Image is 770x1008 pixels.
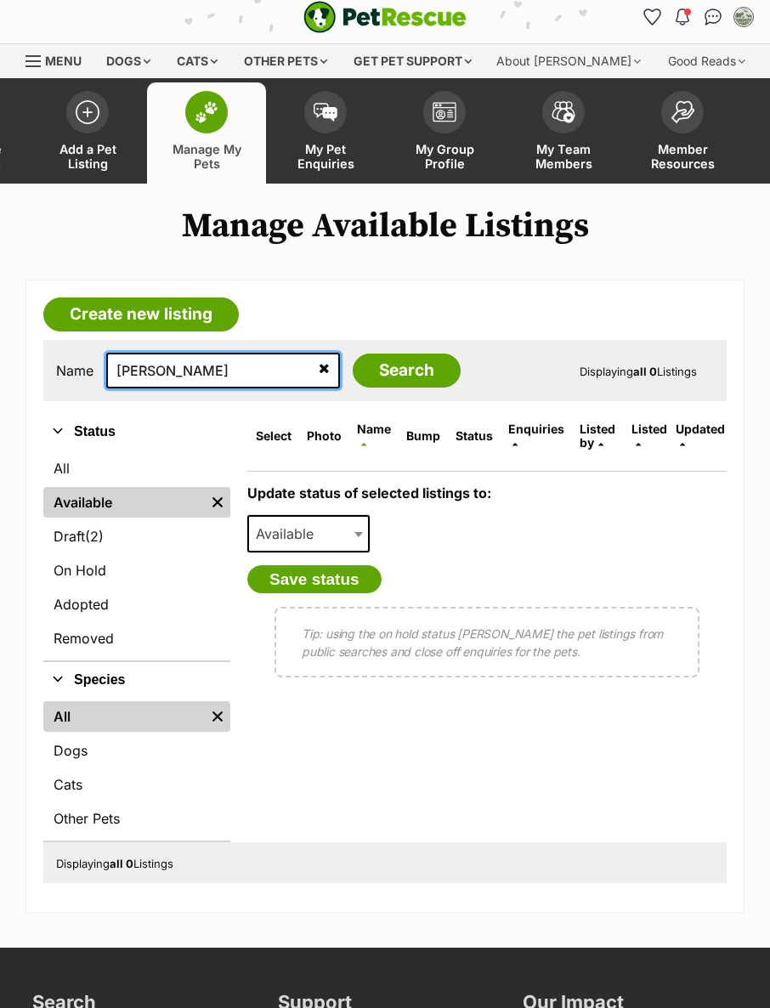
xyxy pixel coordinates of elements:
[504,82,623,184] a: My Team Members
[287,142,364,171] span: My Pet Enquiries
[623,82,742,184] a: Member Resources
[28,82,147,184] a: Add a Pet Listing
[676,422,725,450] a: Updated
[195,101,218,123] img: manage-my-pets-icon-02211641906a0b7f246fdf0571729dbe1e7629f14944591b6c1af311fb30b64b.svg
[406,142,483,171] span: My Group Profile
[45,54,82,68] span: Menu
[399,416,447,456] th: Bump
[43,555,230,586] a: On Hold
[676,8,689,25] img: notifications-46538b983faf8c2785f20acdc204bb7945ddae34d4c08c2a6579f10ce5e182be.svg
[342,44,484,78] div: Get pet support
[314,103,337,122] img: pet-enquiries-icon-7e3ad2cf08bfb03b45e93fb7055b45f3efa6380592205ae92323e6603595dc1f.svg
[385,82,504,184] a: My Group Profile
[43,803,230,834] a: Other Pets
[303,1,467,33] a: PetRescue
[656,44,757,78] div: Good Reads
[43,698,230,841] div: Species
[302,625,672,660] p: Tip: using the on hold status [PERSON_NAME] the pet listings from public searches and close off e...
[249,522,331,546] span: Available
[43,453,230,484] a: All
[43,297,239,331] a: Create new listing
[631,422,667,436] span: Listed
[303,1,467,33] img: logo-e224e6f780fb5917bec1dbf3a21bbac754714ae5b6737aabdf751b685950b380.svg
[247,515,370,552] span: Available
[249,416,298,456] th: Select
[508,422,564,436] span: translation missing: en.admin.listings.index.attributes.enquiries
[449,416,500,456] th: Status
[43,701,205,732] a: All
[266,82,385,184] a: My Pet Enquiries
[43,521,230,552] a: Draft
[633,365,657,378] strong: all 0
[43,669,230,691] button: Species
[580,422,615,450] a: Listed by
[676,422,725,436] span: Updated
[43,769,230,800] a: Cats
[247,565,382,594] button: Save status
[671,100,694,123] img: member-resources-icon-8e73f808a243e03378d46382f2149f9095a855e16c252ad45f914b54edf8863c.svg
[669,3,696,31] button: Notifications
[56,363,93,378] label: Name
[43,735,230,766] a: Dogs
[147,82,266,184] a: Manage My Pets
[205,701,230,732] a: Remove filter
[43,450,230,660] div: Status
[25,44,93,75] a: Menu
[205,487,230,518] a: Remove filter
[730,3,757,31] button: My account
[49,142,126,171] span: Add a Pet Listing
[644,142,721,171] span: Member Resources
[300,416,348,456] th: Photo
[232,44,339,78] div: Other pets
[43,421,230,443] button: Status
[631,422,667,450] a: Listed
[56,857,173,870] span: Displaying Listings
[699,3,727,31] a: Conversations
[76,100,99,124] img: add-pet-listing-icon-0afa8454b4691262ce3f59096e99ab1cd57d4a30225e0717b998d2c9b9846f56.svg
[168,142,245,171] span: Manage My Pets
[357,422,391,436] span: Name
[552,101,575,123] img: team-members-icon-5396bd8760b3fe7c0b43da4ab00e1e3bb1a5d9ba89233759b79545d2d3fc5d0d.svg
[247,484,491,501] label: Update status of selected listings to:
[484,44,653,78] div: About [PERSON_NAME]
[580,365,697,378] span: Displaying Listings
[433,102,456,122] img: group-profile-icon-3fa3cf56718a62981997c0bc7e787c4b2cf8bcc04b72c1350f741eb67cf2f40e.svg
[43,487,205,518] a: Available
[525,142,602,171] span: My Team Members
[43,589,230,620] a: Adopted
[508,422,564,450] a: Enquiries
[110,857,133,870] strong: all 0
[357,422,391,450] a: Name
[735,8,752,25] img: Willow Tree Sanctuary profile pic
[638,3,757,31] ul: Account quick links
[165,44,229,78] div: Cats
[94,44,162,78] div: Dogs
[705,8,722,25] img: chat-41dd97257d64d25036548639549fe6c8038ab92f7586957e7f3b1b290dea8141.svg
[85,526,104,546] span: (2)
[353,354,461,388] input: Search
[43,623,230,654] a: Removed
[638,3,665,31] a: Favourites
